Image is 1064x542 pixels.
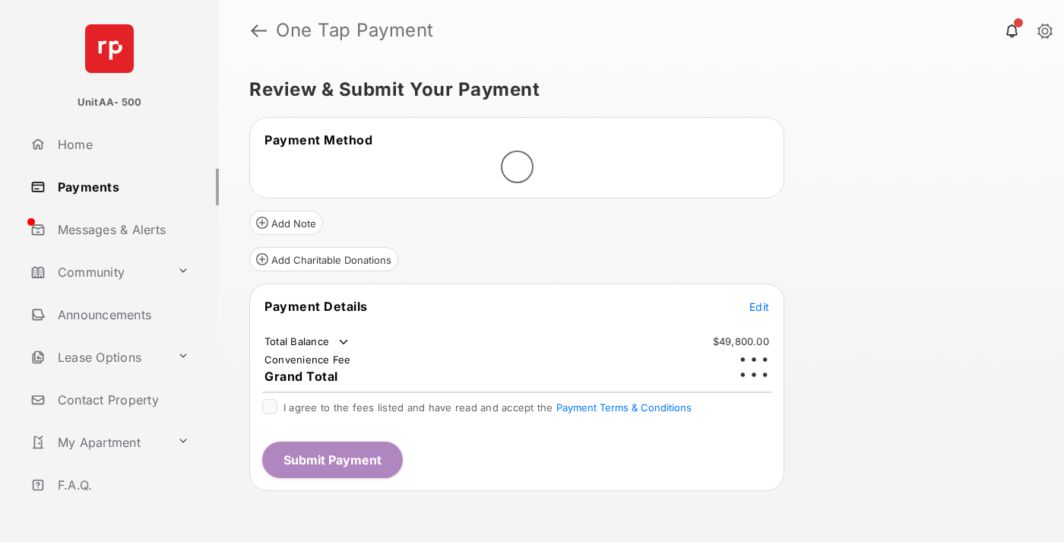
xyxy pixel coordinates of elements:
[24,339,171,376] a: Lease Options
[283,401,692,414] span: I agree to the fees listed and have read and accept the
[556,401,692,414] button: I agree to the fees listed and have read and accept the
[24,254,171,290] a: Community
[249,81,1021,99] h5: Review & Submit Your Payment
[749,300,769,313] span: Edit
[712,334,770,348] td: $49,800.00
[264,369,338,384] span: Grand Total
[24,169,219,205] a: Payments
[249,247,398,271] button: Add Charitable Donations
[249,211,323,235] button: Add Note
[262,442,403,478] button: Submit Payment
[85,24,134,73] img: svg+xml;base64,PHN2ZyB4bWxucz0iaHR0cDovL3d3dy53My5vcmcvMjAwMC9zdmciIHdpZHRoPSI2NCIgaGVpZ2h0PSI2NC...
[24,211,219,248] a: Messages & Alerts
[264,334,351,350] td: Total Balance
[24,382,219,418] a: Contact Property
[749,299,769,314] button: Edit
[264,299,368,314] span: Payment Details
[78,95,142,110] p: UnitAA- 500
[264,132,372,147] span: Payment Method
[24,296,219,333] a: Announcements
[24,424,171,461] a: My Apartment
[264,353,352,366] td: Convenience Fee
[24,126,219,163] a: Home
[24,467,219,503] a: F.A.Q.
[276,21,434,40] strong: One Tap Payment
